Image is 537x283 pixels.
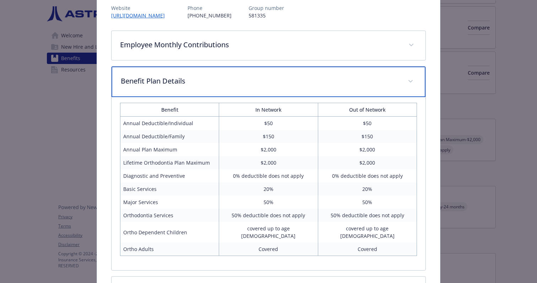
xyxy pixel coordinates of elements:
[318,156,417,169] td: $2,000
[318,130,417,143] td: $150
[219,169,318,182] td: 0% deductible does not apply
[318,196,417,209] td: 50%
[318,169,417,182] td: 0% deductible does not apply
[120,196,219,209] td: Major Services
[219,117,318,130] td: $50
[188,12,232,19] p: [PHONE_NUMBER]
[112,31,425,60] div: Employee Monthly Contributions
[249,12,284,19] p: 581335
[249,4,284,12] p: Group number
[219,242,318,256] td: Covered
[120,209,219,222] td: Orthodontia Services
[120,130,219,143] td: Annual Deductible/Family
[318,222,417,242] td: covered up to age [DEMOGRAPHIC_DATA]
[120,156,219,169] td: Lifetime Orthodontia Plan Maximum
[219,182,318,196] td: 20%
[318,209,417,222] td: 50% deductible does not apply
[318,117,417,130] td: $50
[120,117,219,130] td: Annual Deductible/Individual
[318,143,417,156] td: $2,000
[120,242,219,256] td: Ortho Adults
[318,182,417,196] td: 20%
[219,209,318,222] td: 50% deductible does not apply
[318,242,417,256] td: Covered
[120,103,219,117] th: Benefit
[219,196,318,209] td: 50%
[121,76,399,86] p: Benefit Plan Details
[188,4,232,12] p: Phone
[120,39,400,50] p: Employee Monthly Contributions
[112,66,425,97] div: Benefit Plan Details
[120,143,219,156] td: Annual Plan Maximum
[219,103,318,117] th: In Network
[219,222,318,242] td: covered up to age [DEMOGRAPHIC_DATA]
[120,182,219,196] td: Basic Services
[219,156,318,169] td: $2,000
[111,4,170,12] p: Website
[112,97,425,270] div: Benefit Plan Details
[219,130,318,143] td: $150
[120,169,219,182] td: Diagnostic and Preventive
[219,143,318,156] td: $2,000
[120,222,219,242] td: Ortho Dependent Children
[111,12,170,19] a: [URL][DOMAIN_NAME]
[318,103,417,117] th: Out of Network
